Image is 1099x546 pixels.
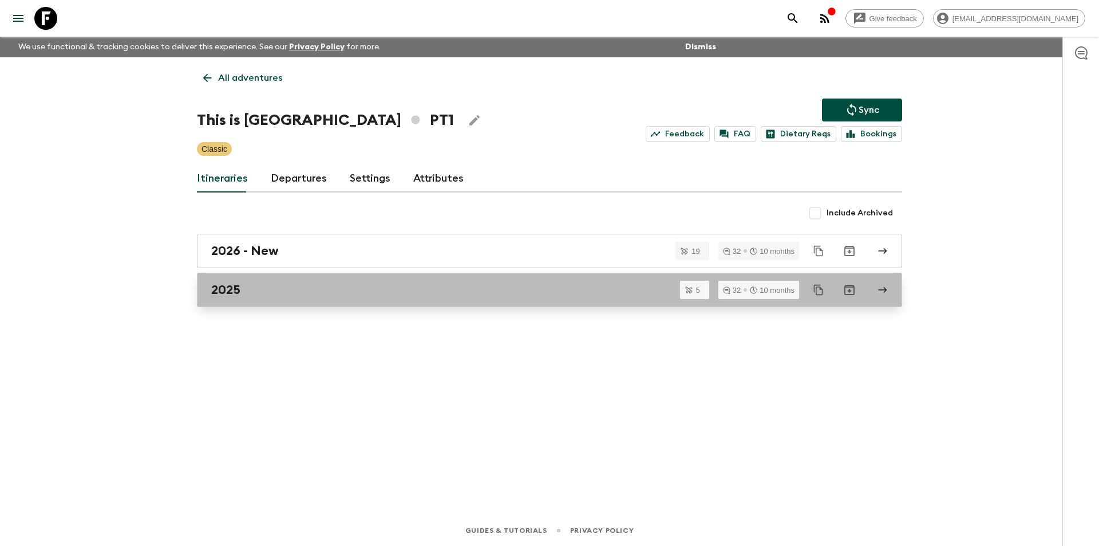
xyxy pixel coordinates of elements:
p: We use functional & tracking cookies to deliver this experience. See our for more. [14,37,385,57]
h2: 2025 [211,282,240,297]
h2: 2026 - New [211,243,279,258]
div: [EMAIL_ADDRESS][DOMAIN_NAME] [933,9,1085,28]
a: Give feedback [845,9,924,28]
button: Duplicate [808,280,829,300]
span: 19 [685,248,706,255]
a: 2026 - New [197,234,902,268]
button: Duplicate [808,241,829,261]
button: Edit Adventure Title [463,109,486,132]
a: Privacy Policy [289,43,345,51]
span: Include Archived [827,207,893,219]
p: All adventures [218,71,282,85]
div: 10 months [750,286,794,294]
h1: This is [GEOGRAPHIC_DATA] PT1 [197,109,454,132]
a: Itineraries [197,165,248,193]
button: search adventures [781,7,804,30]
span: [EMAIL_ADDRESS][DOMAIN_NAME] [946,14,1085,23]
button: menu [7,7,30,30]
a: 2025 [197,273,902,307]
div: 32 [723,286,741,294]
a: Guides & Tutorials [465,524,547,537]
a: Privacy Policy [570,524,634,537]
a: Departures [271,165,327,193]
a: Bookings [841,126,902,142]
p: Classic [201,143,227,155]
button: Archive [838,239,861,262]
a: All adventures [197,66,288,89]
a: Settings [350,165,390,193]
a: FAQ [714,126,756,142]
button: Archive [838,278,861,301]
button: Dismiss [682,39,719,55]
p: Sync [859,103,879,117]
span: Give feedback [863,14,923,23]
button: Sync adventure departures to the booking engine [822,99,902,121]
a: Attributes [413,165,464,193]
a: Dietary Reqs [761,126,836,142]
div: 32 [723,248,741,255]
span: 5 [689,286,707,294]
div: 10 months [750,248,794,255]
a: Feedback [646,126,710,142]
